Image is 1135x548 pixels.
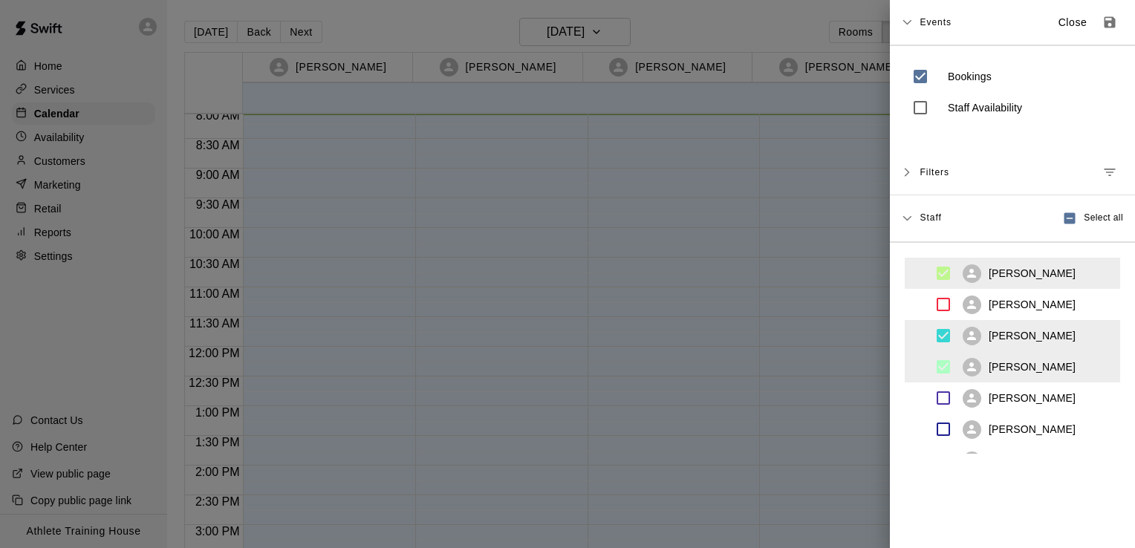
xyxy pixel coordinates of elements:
div: StaffSelect all [890,195,1135,242]
p: [PERSON_NAME] [989,328,1076,343]
span: Events [920,9,952,36]
p: [PERSON_NAME] [989,297,1076,312]
p: Close [1058,15,1087,30]
span: Staff [920,211,941,223]
div: FiltersManage filters [890,150,1135,195]
p: Staff Availability [948,100,1022,115]
p: [PERSON_NAME] [989,391,1076,405]
span: Filters [920,159,949,186]
p: Bookings [948,69,992,84]
span: Select all [1084,211,1123,226]
ul: swift facility view [905,258,1120,454]
button: Close sidebar [1049,10,1096,35]
button: Manage filters [1096,159,1123,186]
button: Save as default view [1096,9,1123,36]
p: [PERSON_NAME] [989,359,1076,374]
p: [PERSON_NAME] [989,422,1076,437]
p: [PERSON_NAME] [989,453,1076,468]
p: [PERSON_NAME] [989,266,1076,281]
